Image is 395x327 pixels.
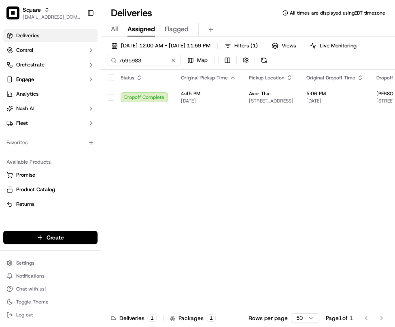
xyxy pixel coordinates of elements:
div: 1 [207,314,216,322]
span: Product Catalog [16,186,55,193]
button: Returns [3,198,98,211]
span: Flagged [165,24,189,34]
span: Control [16,47,33,54]
span: Toggle Theme [16,299,49,305]
button: Toggle Theme [3,296,98,308]
div: Deliveries [111,314,157,322]
span: [DATE] [306,98,363,104]
span: [STREET_ADDRESS] [249,98,293,104]
button: Map [184,55,211,66]
button: Live Monitoring [306,40,360,51]
span: Fleet [16,120,28,127]
button: Fleet [3,117,98,130]
div: Available Products [3,156,98,169]
button: SquareSquare[EMAIL_ADDRESS][DOMAIN_NAME] [3,3,84,23]
span: Log out [16,312,33,318]
button: Orchestrate [3,58,98,71]
button: Nash AI [3,102,98,115]
span: Settings [16,260,34,266]
span: Chat with us! [16,286,46,292]
button: Control [3,44,98,57]
span: 5:06 PM [306,90,363,97]
span: Notifications [16,273,45,279]
button: Log out [3,309,98,321]
span: Nash AI [16,105,34,112]
div: Favorites [3,136,98,149]
div: 1 [148,314,157,322]
button: Product Catalog [3,183,98,196]
a: Product Catalog [6,186,94,193]
span: Create [47,233,64,242]
div: Packages [170,314,216,322]
button: Refresh [258,55,270,66]
button: Views [268,40,299,51]
div: Page 1 of 1 [326,314,353,322]
a: Promise [6,171,94,179]
a: Deliveries [3,29,98,42]
span: All times are displayed using EDT timezone [290,10,385,16]
span: Filters [234,42,258,49]
button: Square [23,6,41,14]
span: Original Dropoff Time [306,75,355,81]
button: Settings [3,257,98,269]
button: [EMAIL_ADDRESS][DOMAIN_NAME] [23,14,81,20]
span: Returns [16,201,34,208]
span: All [111,24,118,34]
span: Pickup Location [249,75,285,81]
span: Deliveries [16,32,39,39]
button: Engage [3,73,98,86]
button: Create [3,231,98,244]
span: Status [121,75,134,81]
input: Type to search [108,55,181,66]
span: 4:45 PM [181,90,236,97]
span: ( 1 ) [251,42,258,49]
button: [DATE] 12:00 AM - [DATE] 11:59 PM [108,40,214,51]
span: [DATE] 12:00 AM - [DATE] 11:59 PM [121,42,210,49]
a: Analytics [3,88,98,100]
span: Orchestrate [16,61,45,68]
button: Notifications [3,270,98,282]
button: Promise [3,169,98,182]
span: Avor Thai [249,90,271,97]
button: Filters(1) [221,40,261,51]
span: Promise [16,171,35,179]
span: Original Pickup Time [181,75,228,81]
p: Rows per page [248,314,288,322]
span: [DATE] [181,98,236,104]
img: Square [6,6,19,19]
button: Chat with us! [3,283,98,295]
a: Returns [6,201,94,208]
span: Engage [16,76,34,83]
span: Views [282,42,296,49]
span: Live Monitoring [320,42,357,49]
span: Map [197,57,208,64]
span: Analytics [16,90,38,98]
h1: Deliveries [111,6,152,19]
span: Assigned [127,24,155,34]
